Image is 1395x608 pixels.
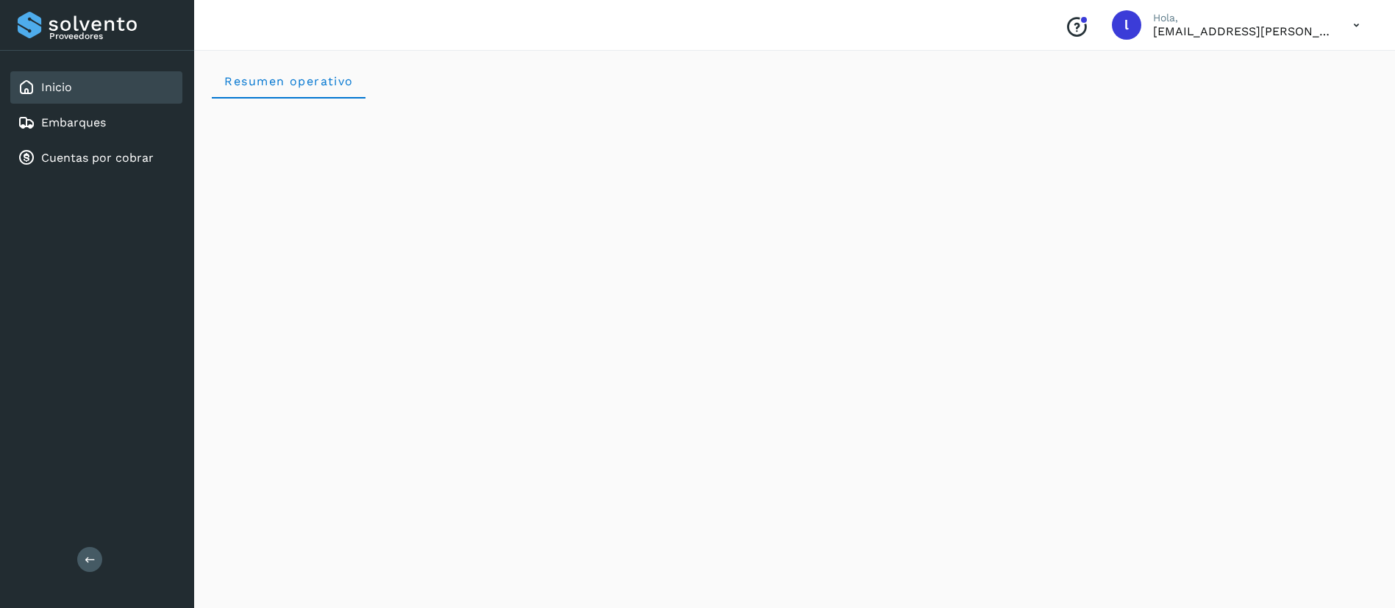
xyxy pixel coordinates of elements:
[10,142,182,174] div: Cuentas por cobrar
[224,74,354,88] span: Resumen operativo
[41,80,72,94] a: Inicio
[1153,12,1330,24] p: Hola,
[1153,24,1330,38] p: lauraamalia.castillo@xpertal.com
[10,107,182,139] div: Embarques
[41,151,154,165] a: Cuentas por cobrar
[49,31,176,41] p: Proveedores
[10,71,182,104] div: Inicio
[41,115,106,129] a: Embarques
